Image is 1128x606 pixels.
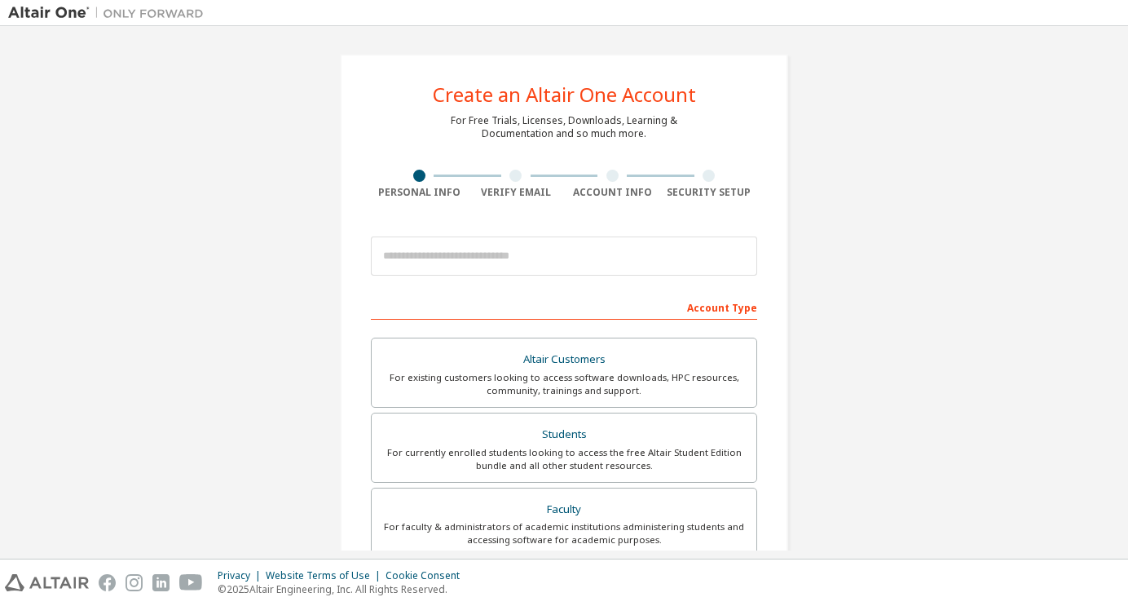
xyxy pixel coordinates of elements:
[179,574,203,591] img: youtube.svg
[152,574,170,591] img: linkedin.svg
[5,574,89,591] img: altair_logo.svg
[8,5,212,21] img: Altair One
[468,186,565,199] div: Verify Email
[381,348,747,371] div: Altair Customers
[126,574,143,591] img: instagram.svg
[661,186,758,199] div: Security Setup
[381,446,747,472] div: For currently enrolled students looking to access the free Altair Student Edition bundle and all ...
[381,498,747,521] div: Faculty
[386,569,469,582] div: Cookie Consent
[266,569,386,582] div: Website Terms of Use
[381,371,747,397] div: For existing customers looking to access software downloads, HPC resources, community, trainings ...
[218,582,469,596] p: © 2025 Altair Engineering, Inc. All Rights Reserved.
[564,186,661,199] div: Account Info
[381,423,747,446] div: Students
[218,569,266,582] div: Privacy
[451,114,677,140] div: For Free Trials, Licenses, Downloads, Learning & Documentation and so much more.
[433,85,696,104] div: Create an Altair One Account
[371,186,468,199] div: Personal Info
[99,574,116,591] img: facebook.svg
[371,294,757,320] div: Account Type
[381,520,747,546] div: For faculty & administrators of academic institutions administering students and accessing softwa...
